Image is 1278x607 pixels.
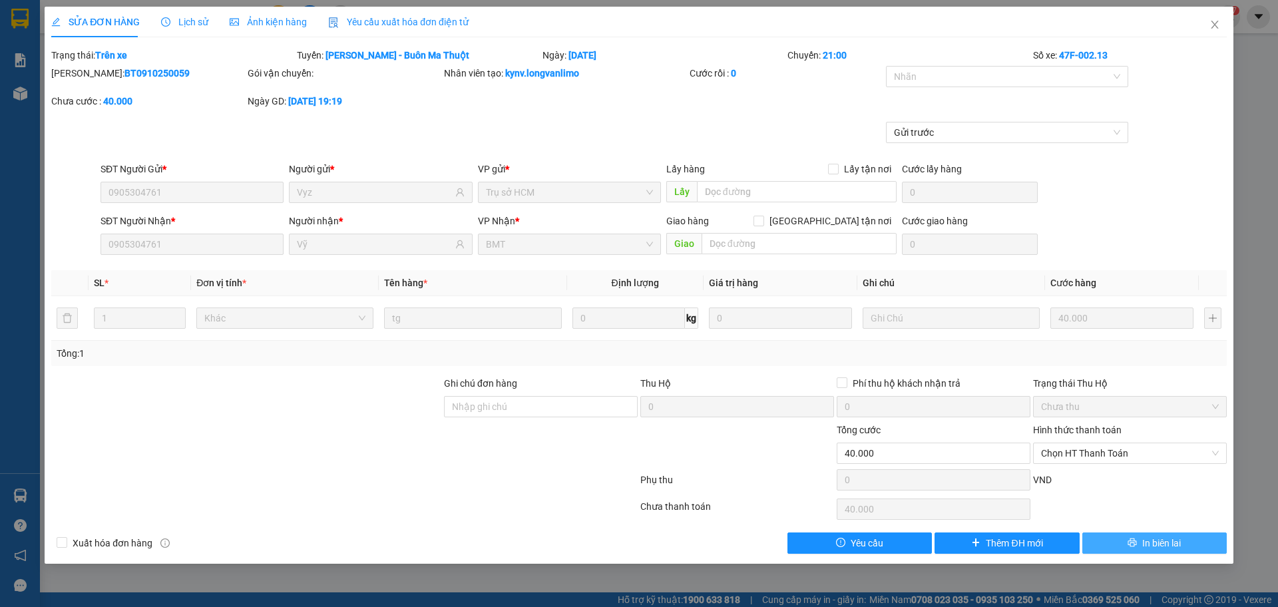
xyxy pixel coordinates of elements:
[51,17,61,27] span: edit
[1033,376,1227,391] div: Trạng thái Thu Hộ
[1041,443,1219,463] span: Chọn HT Thanh Toán
[297,237,452,252] input: Tên người nhận
[1032,48,1228,63] div: Số xe:
[894,122,1121,142] span: Gửi trước
[114,13,146,27] span: Nhận:
[731,68,736,79] b: 0
[541,48,787,63] div: Ngày:
[444,66,687,81] div: Nhân viên tạo:
[1041,397,1219,417] span: Chưa thu
[690,66,883,81] div: Cước rồi :
[51,17,140,27] span: SỬA ĐƠN HÀNG
[296,48,541,63] div: Tuyến:
[1142,536,1181,550] span: In biên lai
[478,216,515,226] span: VP Nhận
[204,308,365,328] span: Khác
[851,536,883,550] span: Yêu cầu
[486,234,653,254] span: BMT
[823,50,847,61] b: 21:00
[478,162,661,176] div: VP gửi
[639,499,835,522] div: Chưa thanh toán
[857,270,1045,296] th: Ghi chú
[1033,475,1052,485] span: VND
[486,182,653,202] span: Trụ sở HCM
[455,188,465,197] span: user
[11,43,105,62] div: 0985627747
[666,181,697,202] span: Lấy
[114,11,220,43] div: Trụ sở HCM
[51,94,245,108] div: Chưa cước :
[666,216,709,226] span: Giao hàng
[1082,532,1227,554] button: printerIn biên lai
[836,538,845,548] span: exclamation-circle
[702,233,897,254] input: Dọc đường
[685,307,698,329] span: kg
[51,66,245,81] div: [PERSON_NAME]:
[847,376,966,391] span: Phí thu hộ khách nhận trả
[161,17,170,27] span: clock-circle
[505,68,579,79] b: kynv.longvanlimo
[196,278,246,288] span: Đơn vị tính
[11,27,105,43] div: K
[639,473,835,496] div: Phụ thu
[248,66,441,81] div: Gói vận chuyển:
[325,50,469,61] b: [PERSON_NAME] - Buôn Ma Thuột
[384,278,427,288] span: Tên hàng
[289,162,472,176] div: Người gửi
[10,87,31,101] span: CR :
[95,50,127,61] b: Trên xe
[709,307,852,329] input: 0
[1059,50,1108,61] b: 47F-002.13
[11,13,32,27] span: Gửi:
[50,48,296,63] div: Trạng thái:
[57,346,493,361] div: Tổng: 1
[384,307,561,329] input: VD: Bàn, Ghế
[709,278,758,288] span: Giá trị hàng
[160,538,170,548] span: info-circle
[1050,307,1193,329] input: 0
[94,278,105,288] span: SL
[666,164,705,174] span: Lấy hàng
[114,43,220,59] div: [PERSON_NAME]
[57,307,78,329] button: delete
[114,59,220,78] div: 0376031017
[248,94,441,108] div: Ngày GD:
[455,240,465,249] span: user
[101,214,284,228] div: SĐT Người Nhận
[67,536,158,550] span: Xuất hóa đơn hàng
[1033,425,1122,435] label: Hình thức thanh toán
[986,536,1042,550] span: Thêm ĐH mới
[103,96,132,106] b: 40.000
[289,214,472,228] div: Người nhận
[640,378,671,389] span: Thu Hộ
[666,233,702,254] span: Giao
[786,48,1032,63] div: Chuyến:
[444,378,517,389] label: Ghi chú đơn hàng
[288,96,342,106] b: [DATE] 19:19
[935,532,1079,554] button: plusThêm ĐH mới
[902,234,1038,255] input: Cước giao hàng
[764,214,897,228] span: [GEOGRAPHIC_DATA] tận nơi
[612,278,659,288] span: Định lượng
[902,164,962,174] label: Cước lấy hàng
[101,162,284,176] div: SĐT Người Gửi
[11,11,105,27] div: BMT
[837,425,881,435] span: Tổng cước
[1196,7,1233,44] button: Close
[863,307,1040,329] input: Ghi Chú
[1128,538,1137,548] span: printer
[328,17,339,28] img: icon
[839,162,897,176] span: Lấy tận nơi
[697,181,897,202] input: Dọc đường
[297,185,452,200] input: Tên người gửi
[161,17,208,27] span: Lịch sử
[568,50,596,61] b: [DATE]
[902,182,1038,203] input: Cước lấy hàng
[230,17,307,27] span: Ảnh kiện hàng
[328,17,469,27] span: Yêu cầu xuất hóa đơn điện tử
[10,86,106,102] div: 50.000
[1204,307,1221,329] button: plus
[124,68,190,79] b: BT0910250059
[902,216,968,226] label: Cước giao hàng
[971,538,980,548] span: plus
